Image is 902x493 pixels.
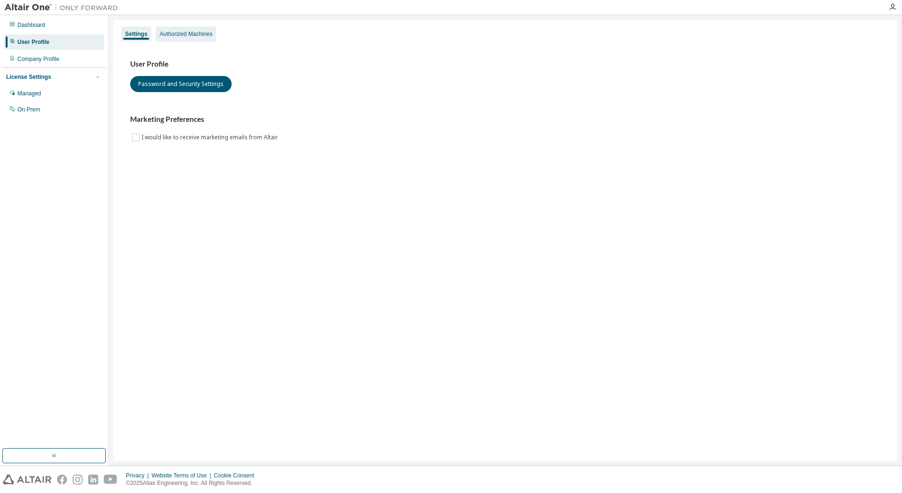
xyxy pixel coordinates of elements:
[130,76,232,92] button: Password and Security Settings
[126,472,151,479] div: Privacy
[126,479,260,487] p: © 2025 Altair Engineering, Inc. All Rights Reserved.
[17,38,49,46] div: User Profile
[88,475,98,484] img: linkedin.svg
[125,30,147,38] div: Settings
[3,475,51,484] img: altair_logo.svg
[130,59,880,69] h3: User Profile
[142,132,280,143] label: I would like to receive marketing emails from Altair
[151,472,214,479] div: Website Terms of Use
[214,472,259,479] div: Cookie Consent
[17,21,45,29] div: Dashboard
[17,55,59,63] div: Company Profile
[17,106,40,113] div: On Prem
[130,115,880,124] h3: Marketing Preferences
[104,475,117,484] img: youtube.svg
[159,30,212,38] div: Authorized Machines
[5,3,123,12] img: Altair One
[73,475,83,484] img: instagram.svg
[57,475,67,484] img: facebook.svg
[17,90,41,97] div: Managed
[6,73,51,81] div: License Settings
